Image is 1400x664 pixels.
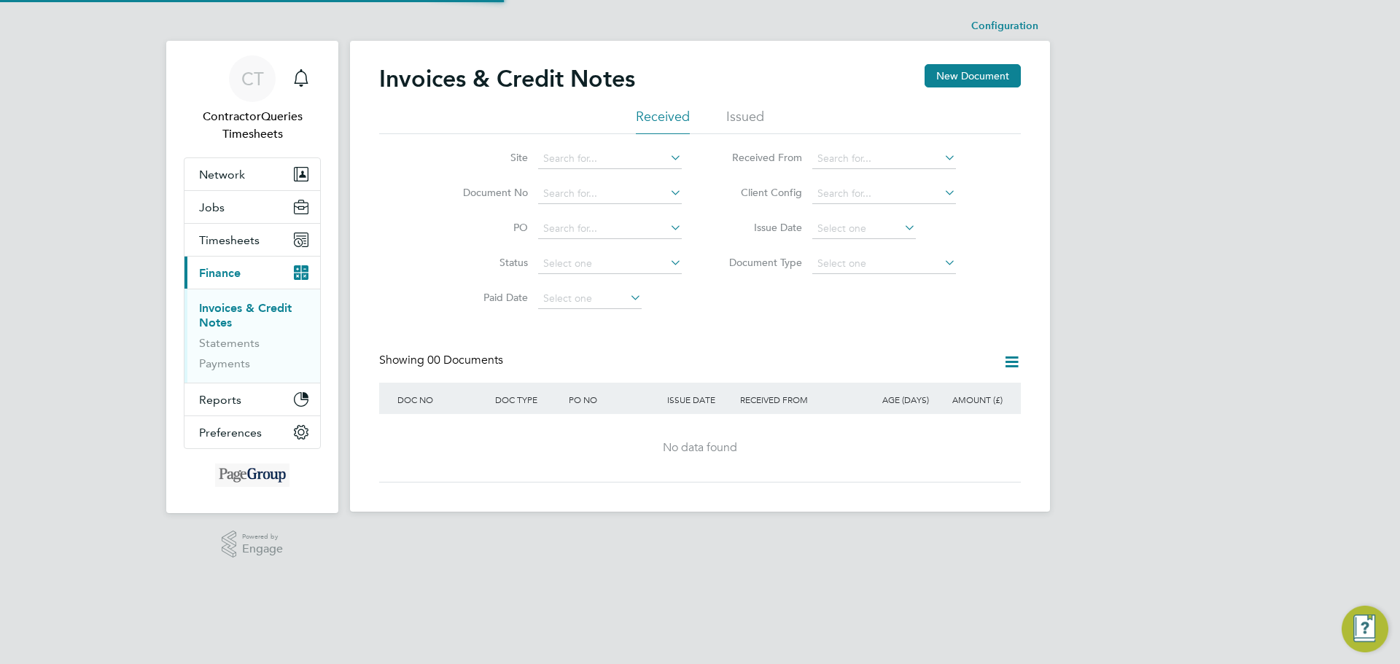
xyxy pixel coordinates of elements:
button: Engage Resource Center [1342,606,1388,652]
span: 00 Documents [427,353,503,367]
li: Configuration [971,12,1038,41]
button: Jobs [184,191,320,223]
input: Select one [538,254,682,274]
input: Search for... [812,149,956,169]
input: Search for... [538,149,682,169]
span: Engage [242,543,283,555]
span: ContractorQueries Timesheets [184,108,321,143]
li: Issued [726,108,764,134]
h2: Invoices & Credit Notes [379,64,635,93]
label: Received From [718,151,802,164]
div: AGE (DAYS) [859,383,933,416]
nav: Main navigation [166,41,338,513]
button: Timesheets [184,224,320,256]
div: DOC TYPE [491,383,565,416]
span: Finance [199,266,241,280]
label: Status [444,256,528,269]
label: PO [444,221,528,234]
a: Payments [199,356,250,370]
span: Reports [199,393,241,407]
a: Powered byEngage [222,531,284,558]
div: DOC NO [394,383,491,416]
input: Search for... [812,184,956,204]
button: Network [184,158,320,190]
input: Select one [812,219,916,239]
input: Search for... [538,184,682,204]
button: Finance [184,257,320,289]
a: CTContractorQueries Timesheets [184,55,321,143]
div: Finance [184,289,320,383]
div: ISSUE DATE [664,383,737,416]
a: Statements [199,336,260,350]
a: Invoices & Credit Notes [199,301,292,329]
span: Powered by [242,531,283,543]
span: Network [199,168,245,181]
button: Reports [184,383,320,415]
label: Document Type [718,256,802,269]
label: Client Config [718,186,802,199]
div: Showing [379,353,506,368]
img: michaelpageint-logo-retina.png [215,464,289,487]
label: Issue Date [718,221,802,234]
label: Paid Date [444,291,528,304]
span: Timesheets [199,233,260,247]
input: Search for... [538,219,682,239]
span: CT [241,69,264,88]
button: Preferences [184,416,320,448]
input: Select one [538,289,642,309]
input: Select one [812,254,956,274]
button: New Document [925,64,1021,87]
div: AMOUNT (£) [933,383,1006,416]
span: Jobs [199,200,225,214]
a: Go to home page [184,464,321,487]
label: Document No [444,186,528,199]
div: PO NO [565,383,663,416]
li: Received [636,108,690,134]
div: No data found [394,440,1006,456]
span: Preferences [199,426,262,440]
label: Site [444,151,528,164]
div: RECEIVED FROM [736,383,859,416]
